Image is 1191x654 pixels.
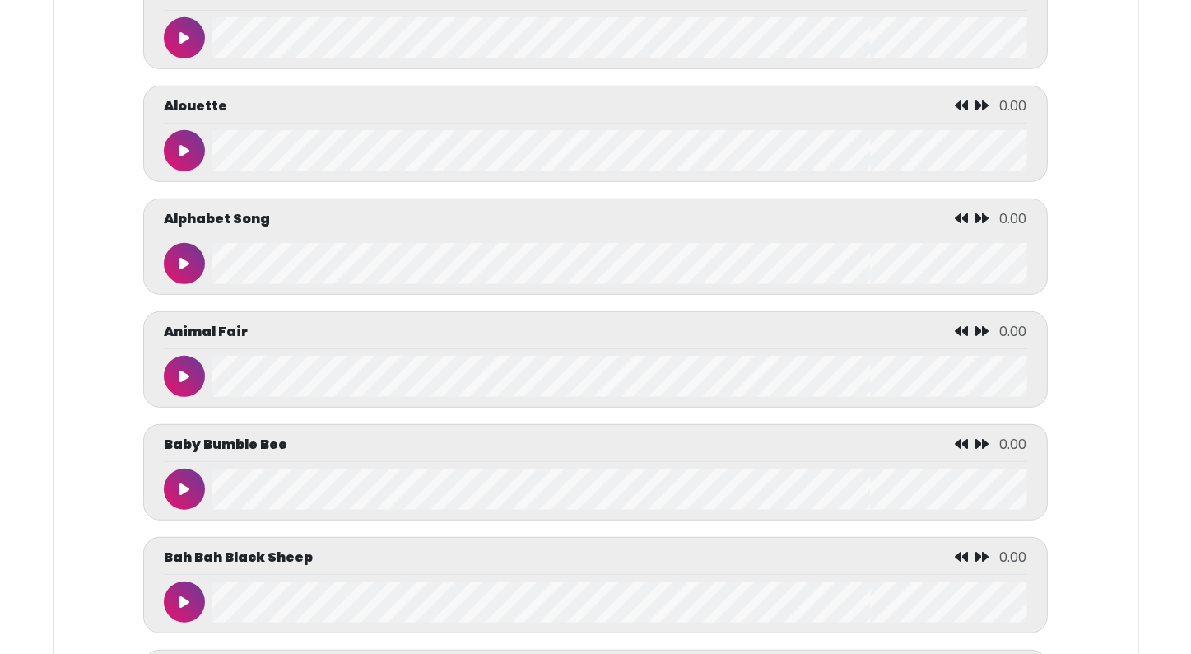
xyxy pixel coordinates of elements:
p: Bah Bah Black Sheep [164,548,313,568]
p: Alphabet Song [164,209,270,229]
span: 0.00 [1000,548,1027,567]
span: 0.00 [1000,322,1027,341]
span: 0.00 [1000,209,1027,228]
p: Animal Fair [164,322,248,342]
p: Alouette [164,96,227,116]
span: 0.00 [1000,96,1027,115]
p: Baby Bumble Bee [164,435,287,455]
span: 0.00 [1000,435,1027,454]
